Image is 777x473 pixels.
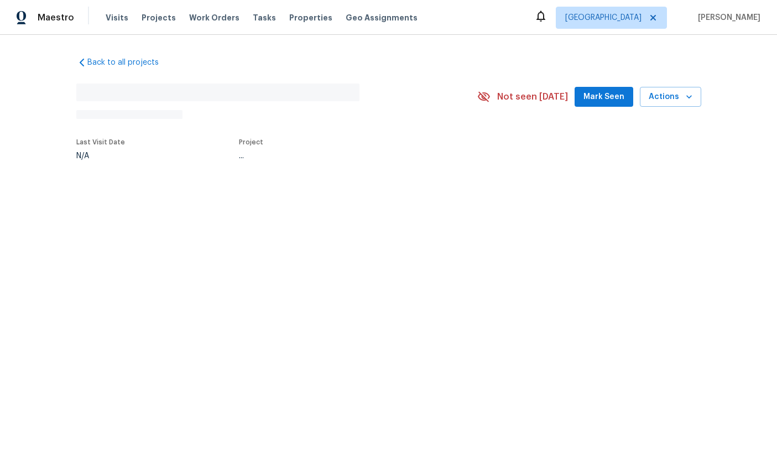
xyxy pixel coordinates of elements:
[575,87,633,107] button: Mark Seen
[76,139,125,145] span: Last Visit Date
[497,91,568,102] span: Not seen [DATE]
[239,152,451,160] div: ...
[239,139,263,145] span: Project
[253,14,276,22] span: Tasks
[38,12,74,23] span: Maestro
[189,12,239,23] span: Work Orders
[346,12,418,23] span: Geo Assignments
[76,152,125,160] div: N/A
[693,12,760,23] span: [PERSON_NAME]
[76,57,182,68] a: Back to all projects
[106,12,128,23] span: Visits
[289,12,332,23] span: Properties
[142,12,176,23] span: Projects
[640,87,701,107] button: Actions
[565,12,642,23] span: [GEOGRAPHIC_DATA]
[649,90,692,104] span: Actions
[583,90,624,104] span: Mark Seen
